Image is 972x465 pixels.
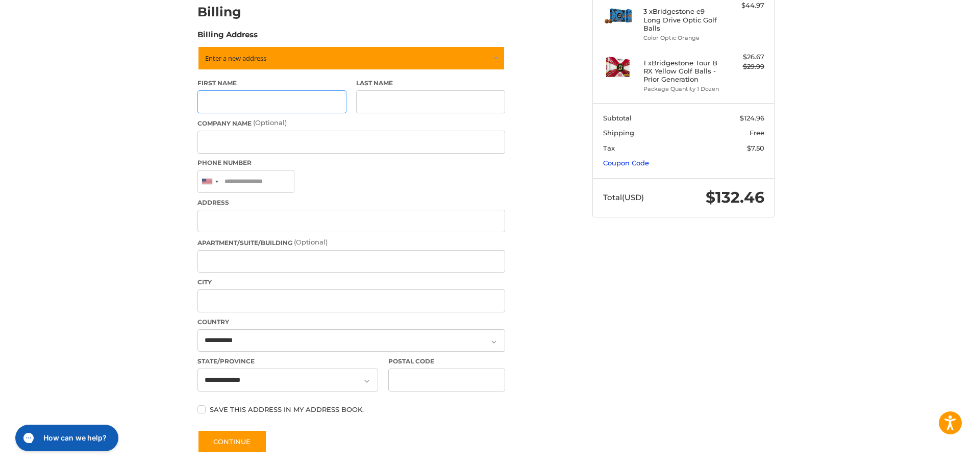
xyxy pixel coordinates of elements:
small: (Optional) [253,118,287,127]
span: $124.96 [740,114,764,122]
label: City [197,278,505,287]
div: $29.99 [724,62,764,72]
span: $7.50 [747,144,764,152]
div: United States: +1 [198,170,221,192]
label: Save this address in my address book. [197,405,505,413]
span: Free [750,129,764,137]
a: Enter or select a different address [197,46,505,70]
div: $44.97 [724,1,764,11]
label: State/Province [197,357,378,366]
label: Postal Code [388,357,506,366]
label: First Name [197,79,346,88]
span: Subtotal [603,114,632,122]
a: Coupon Code [603,159,649,167]
span: Tax [603,144,615,152]
div: $26.67 [724,52,764,62]
span: Total (USD) [603,192,644,202]
li: Color Optic Orange [643,34,721,42]
span: Enter a new address [205,54,266,63]
li: Package Quantity 1 Dozen [643,85,721,93]
label: Country [197,317,505,327]
h4: 1 x Bridgestone Tour B RX Yellow Golf Balls - Prior Generation [643,59,721,84]
small: (Optional) [294,238,328,246]
label: Last Name [356,79,505,88]
span: $132.46 [706,188,764,207]
label: Address [197,198,505,207]
label: Phone Number [197,158,505,167]
button: Continue [197,430,267,453]
iframe: Gorgias live chat messenger [10,421,121,455]
label: Company Name [197,118,505,128]
h4: 3 x Bridgestone e9 Long Drive Optic Golf Balls [643,7,721,32]
legend: Billing Address [197,29,258,45]
span: Shipping [603,129,634,137]
h2: Billing [197,4,257,20]
label: Apartment/Suite/Building [197,237,505,248]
